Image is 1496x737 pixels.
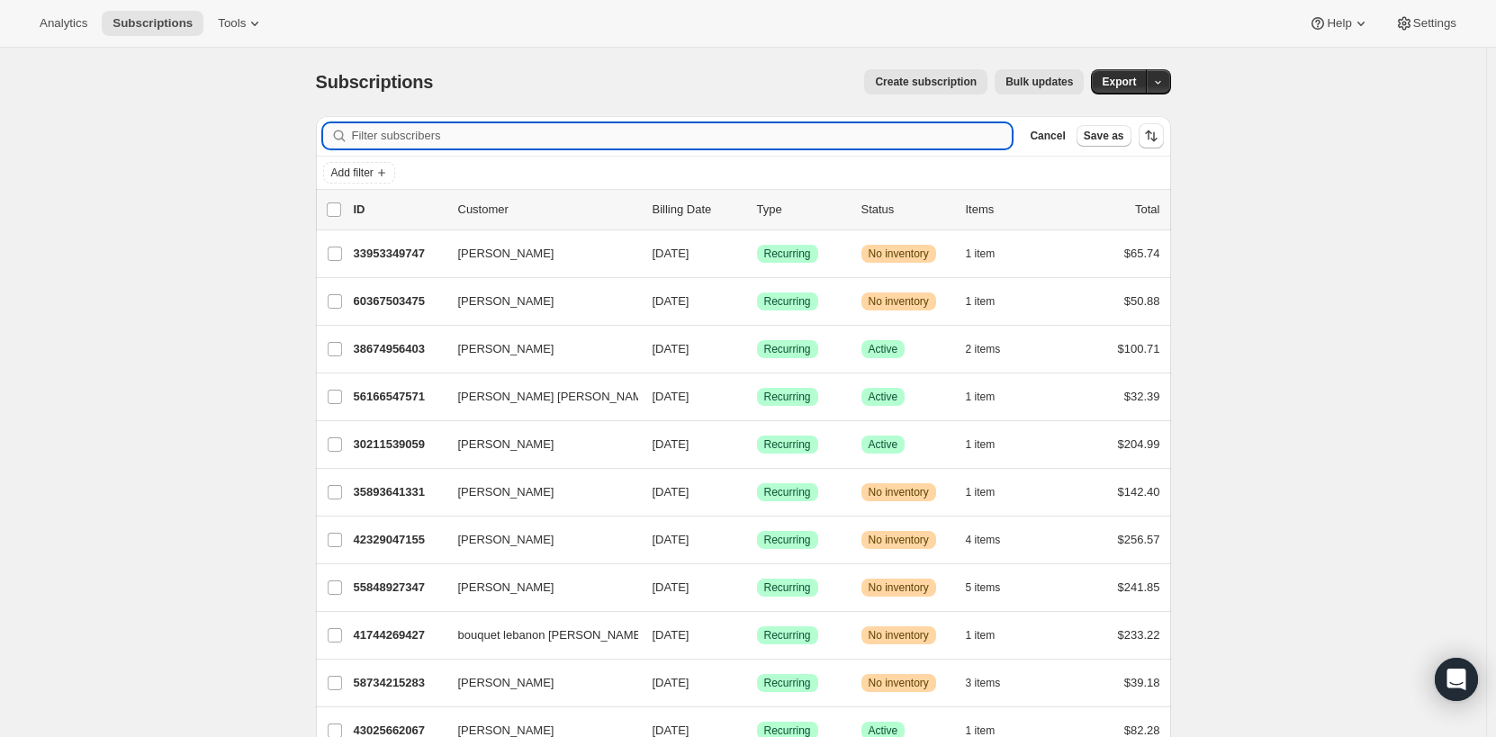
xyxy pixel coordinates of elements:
[966,384,1015,409] button: 1 item
[764,533,811,547] span: Recurring
[447,573,627,602] button: [PERSON_NAME]
[458,483,554,501] span: [PERSON_NAME]
[764,247,811,261] span: Recurring
[653,247,689,260] span: [DATE]
[1023,125,1072,147] button: Cancel
[323,162,395,184] button: Add filter
[458,245,554,263] span: [PERSON_NAME]
[1077,125,1131,147] button: Save as
[354,292,444,310] p: 60367503475
[653,390,689,403] span: [DATE]
[354,289,1160,314] div: 60367503475[PERSON_NAME][DATE]SuccessRecurringWarningNo inventory1 item$50.88
[966,527,1021,553] button: 4 items
[1124,724,1160,737] span: $82.28
[653,294,689,308] span: [DATE]
[1135,201,1159,219] p: Total
[869,485,929,499] span: No inventory
[354,388,444,406] p: 56166547571
[1435,658,1478,701] div: Open Intercom Messenger
[1413,16,1456,31] span: Settings
[354,626,444,644] p: 41744269427
[1084,129,1124,143] span: Save as
[458,579,554,597] span: [PERSON_NAME]
[875,75,977,89] span: Create subscription
[354,201,1160,219] div: IDCustomerBilling DateTypeStatusItemsTotal
[1124,294,1160,308] span: $50.88
[1030,129,1065,143] span: Cancel
[869,342,898,356] span: Active
[861,201,951,219] p: Status
[966,342,1001,356] span: 2 items
[458,292,554,310] span: [PERSON_NAME]
[653,485,689,499] span: [DATE]
[764,676,811,690] span: Recurring
[354,340,444,358] p: 38674956403
[966,628,996,643] span: 1 item
[447,239,627,268] button: [PERSON_NAME]
[218,16,246,31] span: Tools
[1327,16,1351,31] span: Help
[653,342,689,355] span: [DATE]
[966,480,1015,505] button: 1 item
[458,201,638,219] p: Customer
[1118,628,1160,642] span: $233.22
[354,623,1160,648] div: 41744269427bouquet lebanon [PERSON_NAME][DATE]SuccessRecurringWarningNo inventory1 item$233.22
[447,621,627,650] button: bouquet lebanon [PERSON_NAME]
[1118,437,1160,451] span: $204.99
[458,674,554,692] span: [PERSON_NAME]
[653,533,689,546] span: [DATE]
[447,430,627,459] button: [PERSON_NAME]
[653,628,689,642] span: [DATE]
[869,294,929,309] span: No inventory
[354,480,1160,505] div: 35893641331[PERSON_NAME][DATE]SuccessRecurringWarningNo inventory1 item$142.40
[653,437,689,451] span: [DATE]
[354,674,444,692] p: 58734215283
[447,335,627,364] button: [PERSON_NAME]
[447,669,627,697] button: [PERSON_NAME]
[102,11,203,36] button: Subscriptions
[869,628,929,643] span: No inventory
[447,382,627,411] button: [PERSON_NAME] [PERSON_NAME]
[764,628,811,643] span: Recurring
[869,390,898,404] span: Active
[653,676,689,689] span: [DATE]
[447,287,627,316] button: [PERSON_NAME]
[966,437,996,452] span: 1 item
[1118,342,1160,355] span: $100.71
[1298,11,1380,36] button: Help
[869,247,929,261] span: No inventory
[1118,580,1160,594] span: $241.85
[966,390,996,404] span: 1 item
[354,432,1160,457] div: 30211539059[PERSON_NAME][DATE]SuccessRecurringSuccessActive1 item$204.99
[354,575,1160,600] div: 55848927347[PERSON_NAME][DATE]SuccessRecurringWarningNo inventory5 items$241.85
[764,485,811,499] span: Recurring
[966,289,1015,314] button: 1 item
[764,390,811,404] span: Recurring
[458,388,653,406] span: [PERSON_NAME] [PERSON_NAME]
[447,478,627,507] button: [PERSON_NAME]
[966,623,1015,648] button: 1 item
[207,11,275,36] button: Tools
[966,247,996,261] span: 1 item
[316,72,434,92] span: Subscriptions
[354,531,444,549] p: 42329047155
[764,294,811,309] span: Recurring
[354,436,444,454] p: 30211539059
[352,123,1013,148] input: Filter subscribers
[354,245,444,263] p: 33953349747
[869,533,929,547] span: No inventory
[966,670,1021,696] button: 3 items
[966,337,1021,362] button: 2 items
[966,676,1001,690] span: 3 items
[447,526,627,554] button: [PERSON_NAME]
[354,201,444,219] p: ID
[354,579,444,597] p: 55848927347
[1124,390,1160,403] span: $32.39
[354,384,1160,409] div: 56166547571[PERSON_NAME] [PERSON_NAME][DATE]SuccessRecurringSuccessActive1 item$32.39
[966,485,996,499] span: 1 item
[354,527,1160,553] div: 42329047155[PERSON_NAME][DATE]SuccessRecurringWarningNo inventory4 items$256.57
[354,241,1160,266] div: 33953349747[PERSON_NAME][DATE]SuccessRecurringWarningNo inventory1 item$65.74
[1118,533,1160,546] span: $256.57
[653,724,689,737] span: [DATE]
[458,436,554,454] span: [PERSON_NAME]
